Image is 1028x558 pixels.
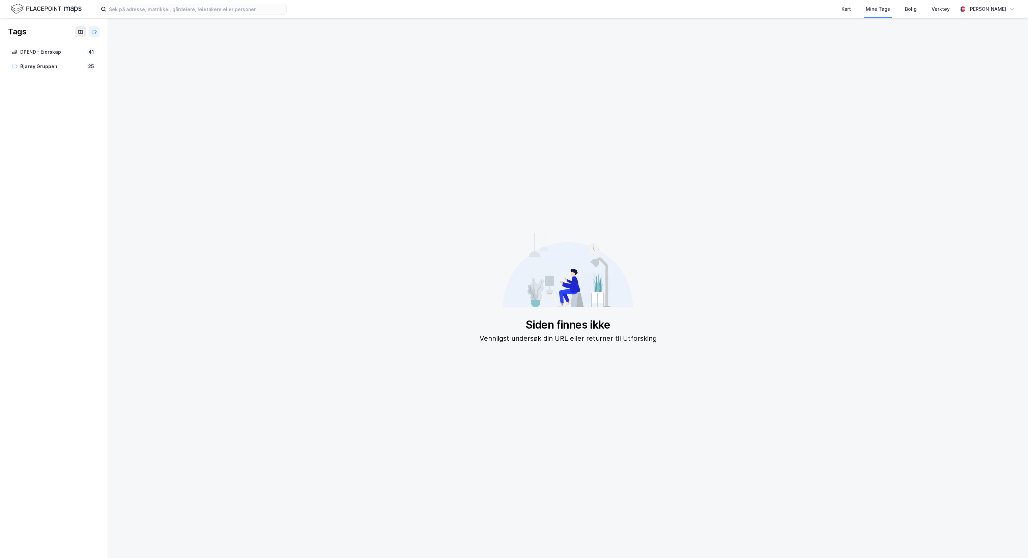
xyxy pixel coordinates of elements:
[8,60,99,74] a: Bjarøy Gruppen25
[87,62,95,71] div: 25
[866,5,890,13] div: Mine Tags
[8,45,99,59] a: DPEND - Eierskap41
[994,526,1028,558] iframe: Chat Widget
[932,5,950,13] div: Verktøy
[480,318,657,332] div: Siden finnes ikke
[968,5,1006,13] div: [PERSON_NAME]
[20,62,84,71] div: Bjarøy Gruppen
[20,48,84,56] div: DPEND - Eierskap
[87,48,95,56] div: 41
[106,4,286,14] input: Søk på adresse, matrikkel, gårdeiere, leietakere eller personer
[8,26,26,37] div: Tags
[11,3,82,15] img: logo.f888ab2527a4732fd821a326f86c7f29.svg
[905,5,917,13] div: Bolig
[841,5,851,13] div: Kart
[480,333,657,344] div: Vennligst undersøk din URL eller returner til Utforsking
[994,526,1028,558] div: Kontrollprogram for chat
